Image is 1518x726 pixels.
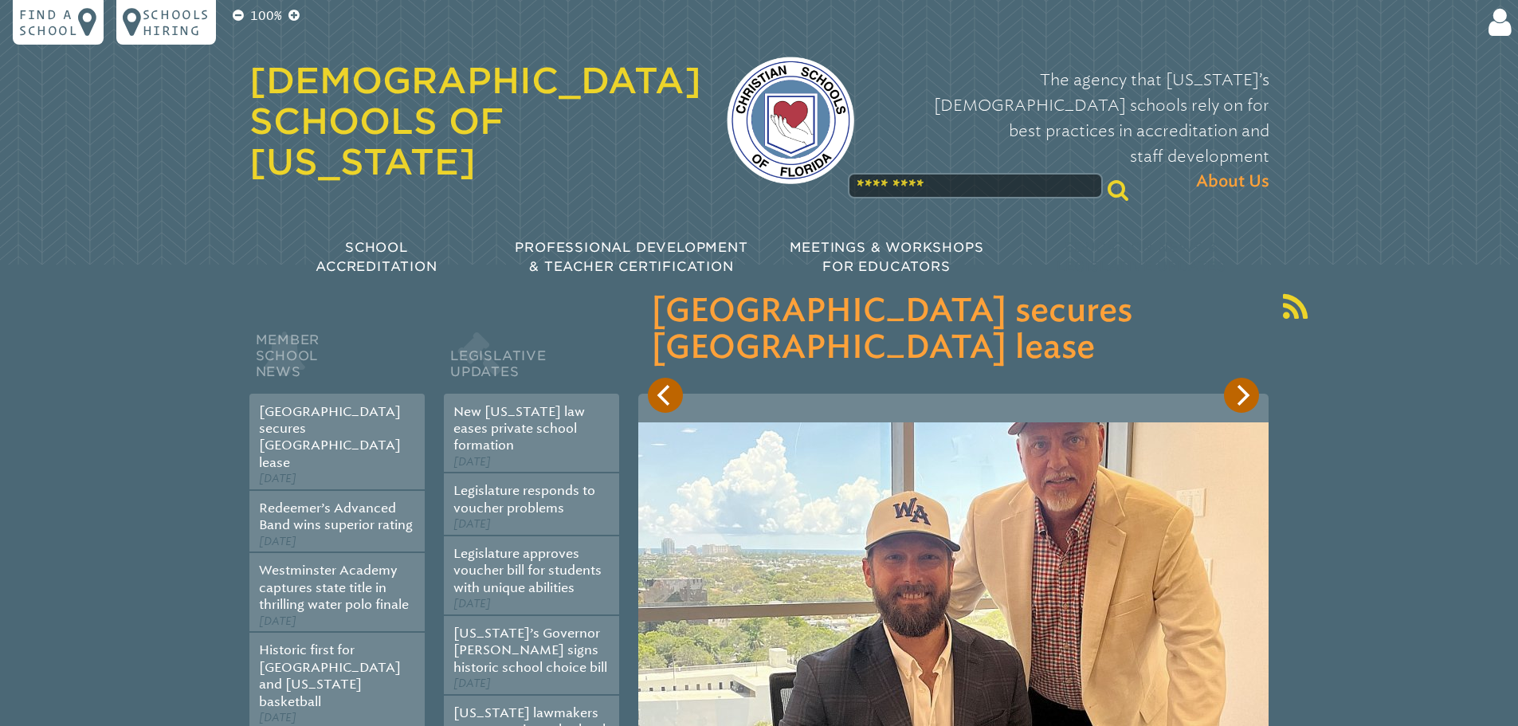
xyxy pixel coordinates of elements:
[453,626,607,675] a: [US_STATE]’s Governor [PERSON_NAME] signs historic school choice bill
[790,240,984,274] span: Meetings & Workshops for Educators
[143,6,210,38] p: Schools Hiring
[259,404,401,470] a: [GEOGRAPHIC_DATA] secures [GEOGRAPHIC_DATA] lease
[453,404,585,453] a: New [US_STATE] law eases private school formation
[880,67,1269,194] p: The agency that [US_STATE]’s [DEMOGRAPHIC_DATA] schools rely on for best practices in accreditati...
[1224,378,1259,413] button: Next
[453,546,602,595] a: Legislature approves voucher bill for students with unique abilities
[259,535,296,548] span: [DATE]
[1196,169,1269,194] span: About Us
[247,6,285,26] p: 100%
[453,677,491,690] span: [DATE]
[444,328,619,394] h2: Legislative Updates
[259,472,296,485] span: [DATE]
[259,711,296,724] span: [DATE]
[316,240,437,274] span: School Accreditation
[727,57,854,184] img: csf-logo-web-colors.png
[1057,240,1226,274] span: Education News & Legislative Updates
[259,500,413,532] a: Redeemer’s Advanced Band wins superior rating
[249,60,701,182] a: [DEMOGRAPHIC_DATA] Schools of [US_STATE]
[651,293,1256,367] h3: [GEOGRAPHIC_DATA] secures [GEOGRAPHIC_DATA] lease
[453,517,491,531] span: [DATE]
[259,563,409,612] a: Westminster Academy captures state title in thrilling water polo finale
[453,597,491,610] span: [DATE]
[259,614,296,628] span: [DATE]
[648,378,683,413] button: Previous
[259,642,401,708] a: Historic first for [GEOGRAPHIC_DATA] and [US_STATE] basketball
[249,328,425,394] h2: Member School News
[19,6,78,38] p: Find a school
[453,455,491,469] span: [DATE]
[453,483,595,515] a: Legislature responds to voucher problems
[515,240,747,274] span: Professional Development & Teacher Certification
